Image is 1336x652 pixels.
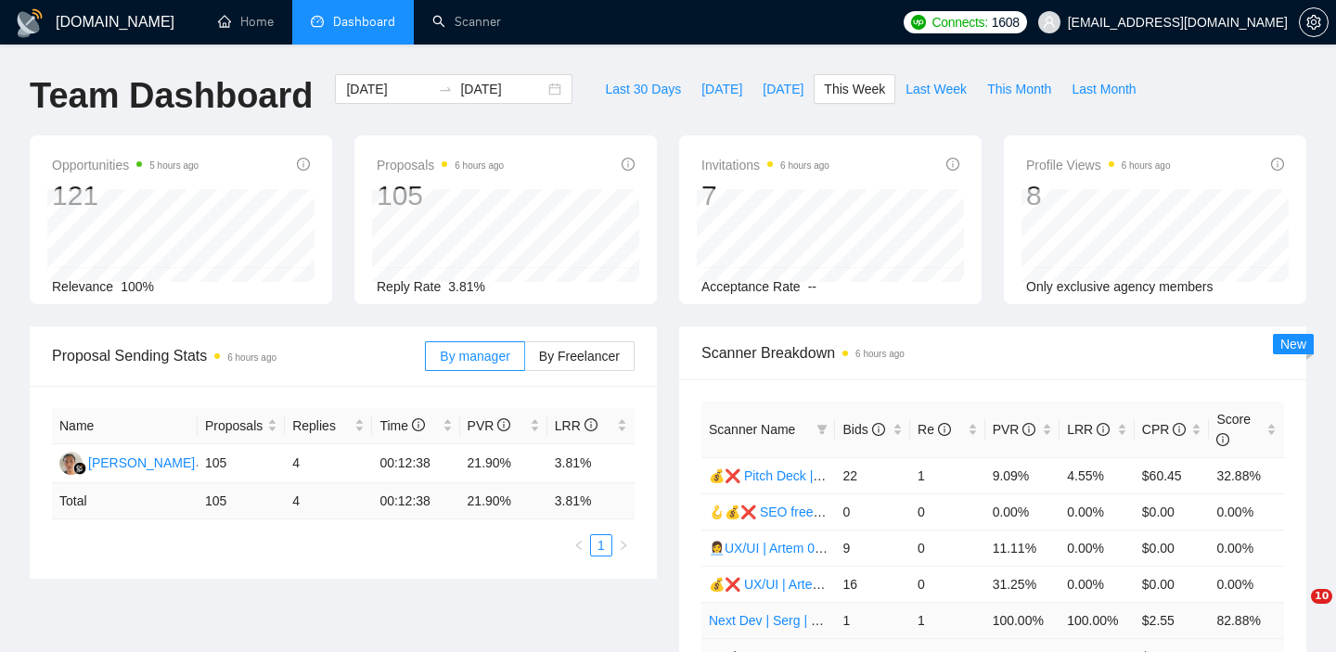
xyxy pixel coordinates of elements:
span: info-circle [1271,158,1284,171]
img: logo [15,8,45,38]
td: 22 [835,457,910,493]
time: 6 hours ago [227,352,276,363]
td: 0.00% [1209,530,1284,566]
img: gigradar-bm.png [73,462,86,475]
td: Total [52,483,198,519]
a: setting [1299,15,1329,30]
td: 16 [835,566,910,602]
button: setting [1299,7,1329,37]
span: LRR [1067,422,1110,437]
div: 8 [1026,178,1171,213]
td: 9.09% [985,457,1060,493]
span: Scanner Name [709,422,795,437]
time: 6 hours ago [780,160,829,171]
a: 💰❌ Pitch Deck | Val | 12.06 16% view [709,468,937,483]
span: Only exclusive agency members [1026,279,1214,294]
span: PVR [993,422,1036,437]
div: 7 [701,178,829,213]
li: Previous Page [568,534,590,556]
button: [DATE] [691,74,752,104]
iframe: Intercom live chat [1273,589,1317,633]
input: End date [460,79,545,99]
th: Replies [285,408,372,444]
span: info-circle [1173,423,1186,436]
span: info-circle [872,423,885,436]
span: info-circle [1216,433,1229,446]
td: $0.00 [1135,530,1210,566]
a: 💰❌ UX/UI | Artem | 27.11 тимчасово вимкнула [709,577,995,592]
span: Last Week [906,79,967,99]
td: 100.00% [1060,602,1135,638]
span: PVR [468,418,511,433]
span: By Freelancer [539,349,620,364]
button: This Month [977,74,1061,104]
li: 1 [590,534,612,556]
td: 1 [835,602,910,638]
span: -- [808,279,816,294]
span: CPR [1142,422,1186,437]
td: 3.81 % [547,483,635,519]
span: left [573,540,584,551]
td: 21.90% [460,444,547,483]
span: 100% [121,279,154,294]
span: 10 [1311,589,1332,604]
div: 105 [377,178,504,213]
button: left [568,534,590,556]
span: info-circle [1097,423,1110,436]
span: info-circle [938,423,951,436]
span: setting [1300,15,1328,30]
time: 5 hours ago [149,160,199,171]
time: 6 hours ago [455,160,504,171]
span: 3.81% [448,279,485,294]
button: This Week [814,74,895,104]
span: Replies [292,415,351,436]
span: Dashboard [333,14,395,30]
td: 00:12:38 [372,483,459,519]
span: swap-right [438,82,453,96]
td: 4.55% [1060,457,1135,493]
td: 0 [910,530,985,566]
a: 👩‍💼UX/UI | Artem 06/05 changed start [709,541,922,556]
span: Acceptance Rate [701,279,801,294]
input: Start date [346,79,430,99]
span: This Week [824,79,885,99]
span: [DATE] [701,79,742,99]
td: 4 [285,444,372,483]
td: 1 [910,457,985,493]
span: Proposals [377,154,504,176]
td: 32.88% [1209,457,1284,493]
td: 0 [910,566,985,602]
span: info-circle [622,158,635,171]
span: info-circle [946,158,959,171]
img: JS [59,452,83,475]
span: Reply Rate [377,279,441,294]
td: 0.00% [1060,530,1135,566]
td: 105 [198,483,285,519]
td: 4 [285,483,372,519]
span: Last Month [1072,79,1136,99]
span: Bids [842,422,884,437]
span: LRR [555,418,597,433]
li: Next Page [612,534,635,556]
th: Name [52,408,198,444]
span: info-circle [584,418,597,431]
h1: Team Dashboard [30,74,313,118]
span: Last 30 Days [605,79,681,99]
span: By manager [440,349,509,364]
span: Profile Views [1026,154,1171,176]
time: 6 hours ago [855,349,905,359]
span: This Month [987,79,1051,99]
span: info-circle [497,418,510,431]
div: [PERSON_NAME] [88,453,195,473]
span: info-circle [412,418,425,431]
button: Last 30 Days [595,74,691,104]
td: 00:12:38 [372,444,459,483]
span: Relevance [52,279,113,294]
td: 105 [198,444,285,483]
td: 0.00% [1060,566,1135,602]
td: 11.11% [985,530,1060,566]
span: New [1280,337,1306,352]
td: 0 [910,493,985,530]
a: JS[PERSON_NAME] [59,454,195,469]
span: Score [1216,412,1251,447]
